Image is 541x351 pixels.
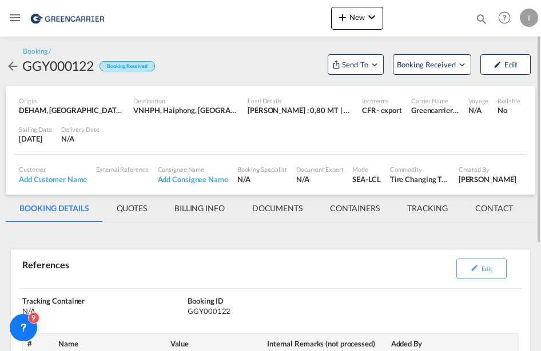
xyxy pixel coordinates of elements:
[341,59,369,70] span: Send To
[411,96,459,105] div: Carrier Name
[22,57,94,75] div: GGY000122
[336,10,349,24] md-icon: icon-plus 400-fg
[390,165,449,174] div: Commodity
[19,96,124,105] div: Origin
[482,265,492,272] span: Edit
[22,306,185,316] div: N/A
[6,195,527,222] md-pagination-wrapper: Use the left and right arrow keys to navigate between tabs
[23,47,51,57] div: Booking /
[459,165,516,174] div: Created By
[331,7,383,30] button: icon-plus 400-fgNewicon-chevron-down
[456,259,507,279] button: icon-pencilEdit
[520,9,538,27] div: I
[393,195,462,222] md-tab-item: TRACKING
[96,165,148,174] div: External Reference
[248,105,353,115] div: [PERSON_NAME] : 0,80 MT | Volumetric Wt : 1,92 CBM | Chargeable Wt : 1,92 W/M
[495,8,520,29] div: Help
[336,13,379,22] span: New
[188,296,224,305] span: Booking ID
[411,105,459,115] div: Greencarrier Consolidators
[19,134,52,144] div: 30 Sep 2025
[19,105,124,115] div: DEHAM, Hamburg, Germany, Western Europe, Europe
[480,54,531,75] button: icon-pencilEdit
[158,165,228,174] div: Consignee Name
[19,165,87,174] div: Customer
[393,54,471,75] button: Open demo menu
[6,59,19,73] md-icon: icon-arrow-left
[475,13,488,30] div: icon-magnify
[328,54,384,75] button: Open demo menu
[6,195,103,222] md-tab-item: BOOKING DETAILS
[22,296,85,305] span: Tracking Container
[188,306,350,316] div: GGY000122
[352,174,380,184] div: SEA-LCL
[475,13,488,25] md-icon: icon-magnify
[468,105,488,115] div: N/A
[376,105,402,115] div: - export
[397,59,457,70] span: Booking Received
[19,174,87,184] div: Add Customer Name
[133,96,238,105] div: Destination
[238,195,316,222] md-tab-item: DOCUMENTS
[19,254,268,284] div: References
[11,11,490,23] body: Editor, editor12
[30,5,107,31] img: 1378a7308afe11ef83610d9e779c6b34.png
[237,174,287,184] div: N/A
[158,174,228,184] div: Add Consignee Name
[459,174,516,184] div: Philip Barreiro
[498,105,520,115] div: No
[6,57,22,75] div: icon-arrow-left
[3,6,26,29] button: Toggle Mobile Navigation
[103,195,161,222] md-tab-item: QUOTES
[296,174,344,184] div: N/A
[352,165,380,174] div: Mode
[498,96,520,105] div: Rollable
[362,96,402,105] div: Incoterms
[471,264,479,272] md-icon: icon-pencil
[19,125,52,134] div: Sailing Date
[462,195,527,222] md-tab-item: CONTACT
[316,195,393,222] md-tab-item: CONTAINERS
[248,96,353,105] div: Load Details
[61,134,100,144] div: N/A
[390,174,449,184] div: Tire Changing Tools and Accessories: Lug Wrenches, Tire Gauges, Tire Mounting Lubricant, Tire Pum...
[237,165,287,174] div: Booking Specialist
[494,60,502,68] md-icon: icon-pencil
[362,105,376,115] div: CFR
[468,96,488,105] div: Voyage
[365,10,379,24] md-icon: icon-chevron-down
[495,8,514,27] span: Help
[100,61,154,72] div: Booking Received
[161,195,238,222] md-tab-item: BILLING INFO
[61,125,100,134] div: Delivery Date
[296,165,344,174] div: Document Expert
[133,105,238,115] div: VNHPH, Haiphong, Viet Nam, South East Asia, Asia Pacific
